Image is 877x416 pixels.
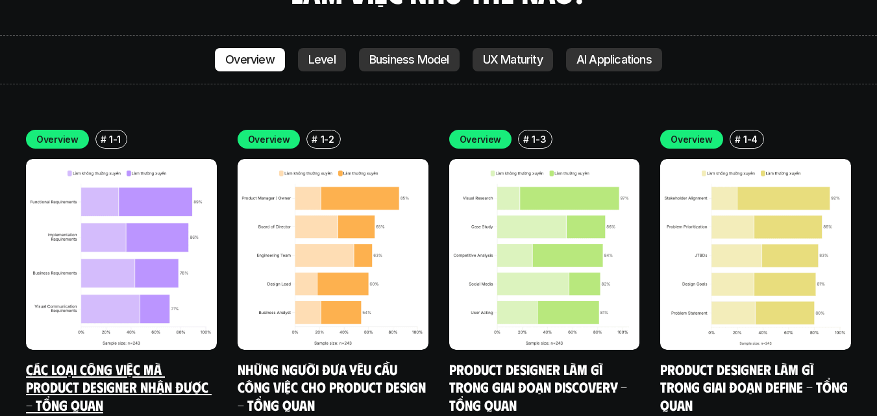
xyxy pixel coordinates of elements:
p: Business Model [369,53,449,66]
a: Level [298,48,346,71]
a: AI Applications [566,48,662,71]
p: UX Maturity [483,53,543,66]
h6: # [312,134,317,144]
p: Level [308,53,336,66]
p: 1-1 [109,132,121,146]
p: 1-2 [321,132,334,146]
p: Overview [225,53,275,66]
a: UX Maturity [473,48,553,71]
a: Business Model [359,48,460,71]
p: Overview [248,132,290,146]
a: Product Designer làm gì trong giai đoạn Define - Tổng quan [660,360,851,413]
h6: # [523,134,529,144]
p: Overview [460,132,502,146]
h6: # [735,134,741,144]
p: AI Applications [576,53,652,66]
a: Các loại công việc mà Product Designer nhận được - Tổng quan [26,360,212,413]
p: Overview [36,132,79,146]
a: Product Designer làm gì trong giai đoạn Discovery - Tổng quan [449,360,630,413]
a: Những người đưa yêu cầu công việc cho Product Design - Tổng quan [238,360,429,413]
p: 1-3 [532,132,546,146]
a: Overview [215,48,285,71]
p: Overview [671,132,713,146]
p: 1-4 [743,132,758,146]
h6: # [101,134,106,144]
